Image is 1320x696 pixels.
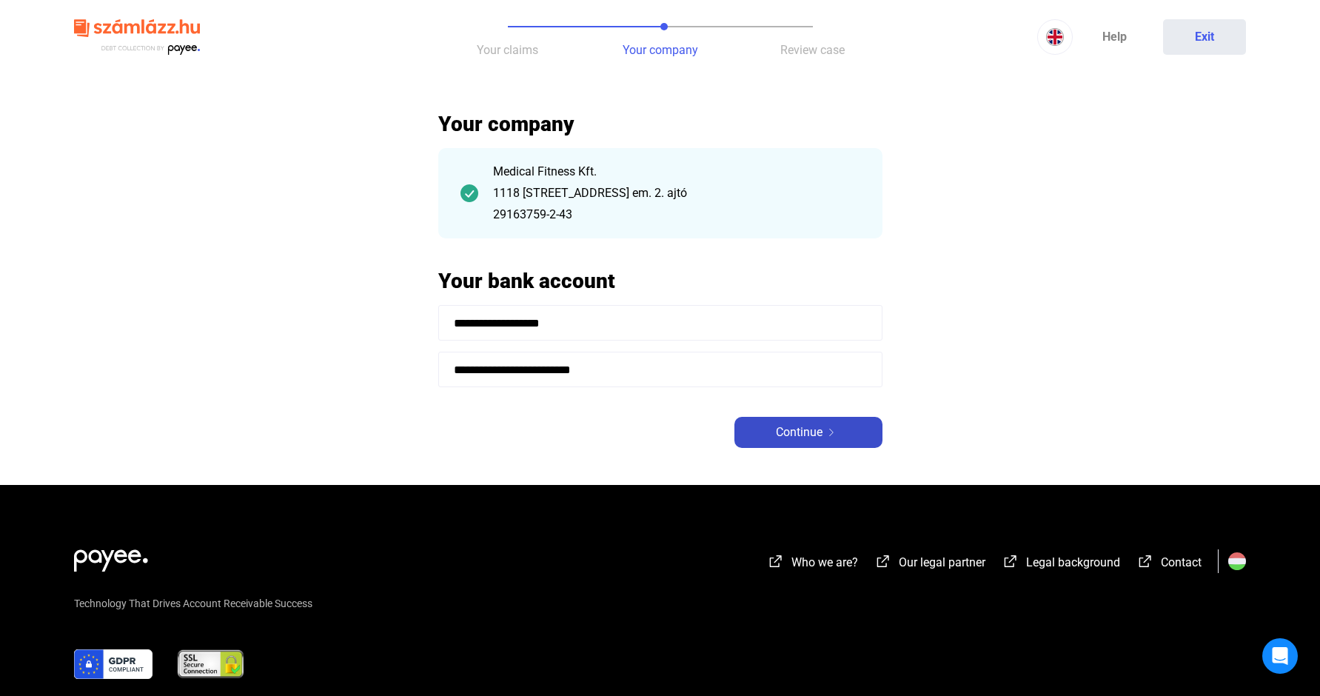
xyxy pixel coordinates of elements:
img: szamlazzhu-logo [74,13,200,61]
span: Contact [1161,555,1202,569]
button: EN [1037,19,1073,55]
div: Open Intercom Messenger [1262,638,1298,674]
button: Exit [1163,19,1246,55]
a: external-link-whiteLegal background [1002,558,1120,572]
a: external-link-whiteOur legal partner [874,558,985,572]
span: Legal background [1026,555,1120,569]
a: external-link-whiteWho we are? [767,558,858,572]
img: EN [1046,28,1064,46]
img: gdpr [74,649,153,679]
div: 29163759-2-43 [493,206,860,224]
span: Review case [780,43,845,57]
img: HU.svg [1228,552,1246,570]
button: Continuearrow-right-white [734,417,882,448]
span: Who we are? [791,555,858,569]
span: Our legal partner [899,555,985,569]
img: external-link-white [1136,554,1154,569]
img: ssl [176,649,245,679]
span: Your claims [477,43,538,57]
img: external-link-white [874,554,892,569]
span: Your company [623,43,698,57]
h2: Your company [438,111,882,137]
span: Continue [776,424,823,441]
div: Medical Fitness Kft. [493,163,860,181]
img: checkmark-darker-green-circle [460,184,478,202]
h2: Your bank account [438,268,882,294]
img: white-payee-white-dot.svg [74,541,148,572]
img: external-link-white [767,554,785,569]
a: external-link-whiteContact [1136,558,1202,572]
img: arrow-right-white [823,429,840,436]
img: external-link-white [1002,554,1019,569]
div: 1118 [STREET_ADDRESS] em. 2. ajtó [493,184,860,202]
a: Help [1073,19,1156,55]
